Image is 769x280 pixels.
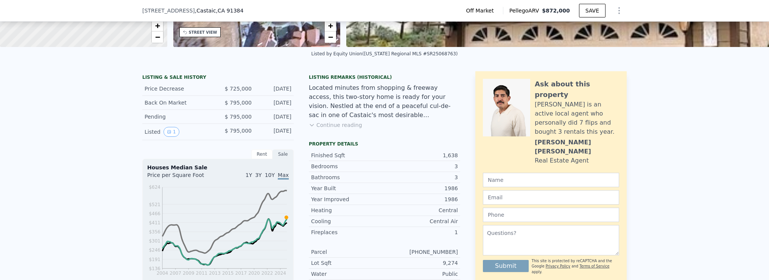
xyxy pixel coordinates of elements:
div: 1 [384,228,458,236]
span: 3Y [255,172,262,178]
tspan: 2004 [157,271,168,276]
button: Continue reading [309,121,362,129]
tspan: 2024 [274,271,286,276]
tspan: $521 [149,202,160,207]
div: Real Estate Agent [535,156,589,165]
a: Zoom in [325,20,336,31]
span: Off Market [466,7,497,14]
span: , CA 91384 [216,8,244,14]
tspan: 2020 [248,271,260,276]
div: 1986 [384,185,458,192]
button: View historical data [163,127,179,137]
div: [PERSON_NAME] [PERSON_NAME] [535,138,619,156]
div: Lot Sqft [311,259,384,267]
span: $ 795,000 [225,114,252,120]
tspan: $466 [149,211,160,216]
div: Bedrooms [311,163,384,170]
div: Price per Square Foot [147,171,218,183]
div: Central Air [384,217,458,225]
span: 1Y [246,172,252,178]
span: + [155,21,160,30]
div: Heating [311,206,384,214]
a: Terms of Service [579,264,609,268]
tspan: $301 [149,238,160,244]
div: 9,274 [384,259,458,267]
tspan: $136 [149,266,160,271]
div: Public [384,270,458,278]
div: Rent [251,149,272,159]
span: − [155,32,160,42]
div: 3 [384,174,458,181]
div: This site is protected by reCAPTCHA and the Google and apply. [532,258,619,275]
span: $ 725,000 [225,86,252,92]
span: + [328,21,333,30]
button: SAVE [579,4,606,17]
div: Pending [145,113,212,120]
div: Parcel [311,248,384,256]
div: Ask about this property [535,79,619,100]
tspan: $191 [149,257,160,262]
div: Listing Remarks (Historical) [309,74,460,80]
div: [PERSON_NAME] is an active local agent who personally did 7 flips and bought 3 rentals this year. [535,100,619,136]
tspan: $411 [149,220,160,225]
div: Year Built [311,185,384,192]
div: Houses Median Sale [147,164,289,171]
div: [PHONE_NUMBER] [384,248,458,256]
input: Phone [483,208,619,222]
span: Pellego ARV [509,7,542,14]
a: Privacy Policy [546,264,570,268]
button: Show Options [612,3,627,18]
span: − [328,32,333,42]
span: $ 795,000 [225,128,252,134]
tspan: $246 [149,247,160,253]
div: [DATE] [258,113,291,120]
span: $872,000 [542,8,570,14]
button: Submit [483,260,529,272]
span: $ 795,000 [225,100,252,106]
div: [DATE] [258,99,291,106]
div: Listed [145,127,212,137]
div: Central [384,206,458,214]
div: Listed by Equity Union ([US_STATE] Regional MLS #SR25068763) [311,51,458,56]
tspan: 2009 [183,271,195,276]
div: [DATE] [258,85,291,92]
tspan: $624 [149,185,160,190]
span: Max [278,172,289,180]
div: Property details [309,141,460,147]
input: Name [483,173,619,187]
a: Zoom out [152,31,163,43]
div: Finished Sqft [311,152,384,159]
div: LISTING & SALE HISTORY [142,74,294,82]
div: Cooling [311,217,384,225]
div: 1986 [384,196,458,203]
tspan: 2022 [262,271,273,276]
div: Year Improved [311,196,384,203]
tspan: 2015 [222,271,234,276]
a: Zoom in [152,20,163,31]
a: Zoom out [325,31,336,43]
tspan: 2017 [235,271,247,276]
div: Water [311,270,384,278]
div: Fireplaces [311,228,384,236]
input: Email [483,190,619,205]
div: Bathrooms [311,174,384,181]
tspan: 2007 [170,271,181,276]
span: 10Y [265,172,275,178]
div: STREET VIEW [189,30,217,35]
tspan: 2013 [209,271,221,276]
span: , Castaic [195,7,244,14]
div: 1,638 [384,152,458,159]
span: [STREET_ADDRESS] [142,7,195,14]
div: Price Decrease [145,85,212,92]
div: Located minutes from shopping & freeway access, this two-story home is ready for your vision. Nes... [309,83,460,120]
div: Back On Market [145,99,212,106]
div: Sale [272,149,294,159]
tspan: $356 [149,229,160,235]
tspan: 2011 [196,271,208,276]
div: 3 [384,163,458,170]
div: [DATE] [258,127,291,137]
